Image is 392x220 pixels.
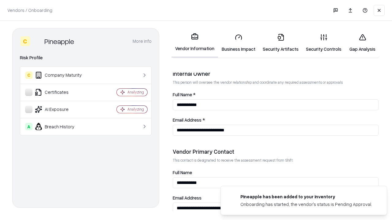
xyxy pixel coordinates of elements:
label: Email Address * [173,118,379,122]
div: Vendor Primary Contact [173,148,379,155]
div: Breach History [25,123,98,130]
label: Email Address [173,196,379,200]
button: More info [133,36,152,47]
a: Security Controls [302,29,345,57]
div: Internal Owner [173,70,379,77]
a: Vendor Information [171,28,218,58]
div: Pineapple [44,36,74,46]
a: Gap Analysis [345,29,380,57]
div: C [20,36,30,46]
div: Onboarding has started, the vendor's status is Pending Approval. [240,201,372,207]
div: Risk Profile [20,54,152,61]
div: Analyzing [127,90,144,95]
img: pineappleenergy.com [228,193,236,201]
a: Security Artifacts [259,29,302,57]
img: Pineapple [32,36,42,46]
a: Business Impact [218,29,259,57]
p: This person will oversee the vendor relationship and coordinate any required assessments or appro... [173,80,379,85]
div: Certificates [25,89,98,96]
p: Vendors / Onboarding [7,7,52,13]
div: A [25,123,32,130]
div: AI Exposure [25,106,98,113]
label: Full Name * [173,92,379,97]
label: Full Name [173,170,379,175]
div: C [25,71,32,79]
p: This contact is designated to receive the assessment request from Shift [173,158,379,163]
div: Company Maturity [25,71,98,79]
div: Pineapple has been added to your inventory [240,193,372,200]
div: Analyzing [127,107,144,112]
